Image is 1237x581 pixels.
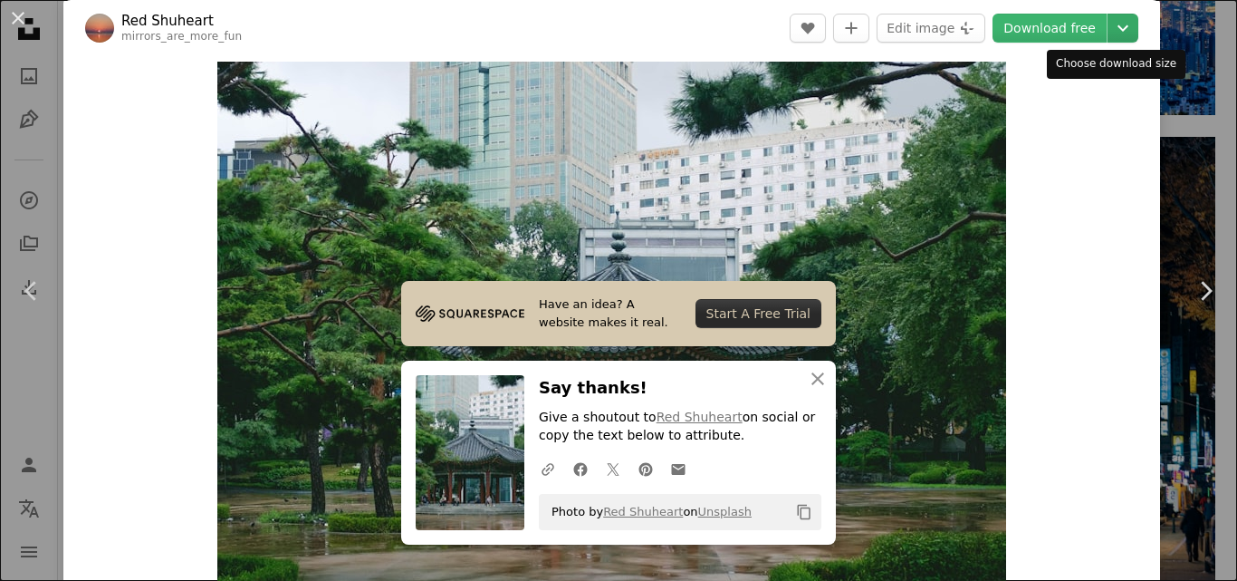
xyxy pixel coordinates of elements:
[657,410,743,424] a: Red Shuheart
[121,12,242,30] a: Red Shuheart
[542,498,752,527] span: Photo by on
[539,375,821,402] h3: Say thanks!
[833,14,869,43] button: Add to Collection
[695,299,821,328] div: Start A Free Trial
[698,505,752,518] a: Unsplash
[662,450,695,487] a: Share over email
[539,409,821,445] p: Give a shoutout to on social or copy the text below to attribute.
[1108,14,1138,43] button: Choose download size
[789,497,820,528] button: Copy to clipboard
[539,295,681,332] span: Have an idea? A website makes it real.
[1174,204,1237,378] a: Next
[564,450,597,487] a: Share on Facebook
[992,14,1107,43] a: Download free
[790,14,826,43] button: Like
[1047,50,1185,79] div: Choose download size
[603,505,683,518] a: Red Shuheart
[85,14,114,43] img: Go to Red Shuheart's profile
[597,450,629,487] a: Share on Twitter
[121,30,242,43] a: mirrors_are_more_fun
[416,300,524,327] img: file-1705255347840-230a6ab5bca9image
[401,281,836,346] a: Have an idea? A website makes it real.Start A Free Trial
[629,450,662,487] a: Share on Pinterest
[877,14,985,43] button: Edit image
